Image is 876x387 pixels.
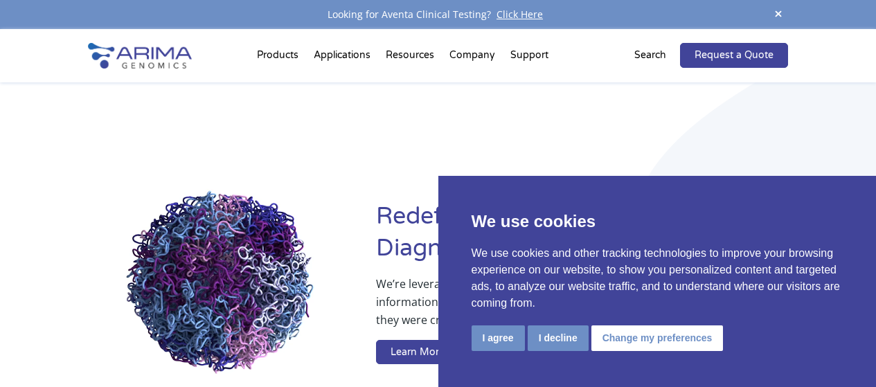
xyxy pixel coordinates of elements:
h1: Redefining [MEDICAL_DATA] Diagnostics [376,201,788,275]
button: I decline [528,325,589,351]
a: Learn More [376,340,459,365]
div: Looking for Aventa Clinical Testing? [88,6,789,24]
img: Arima-Genomics-logo [88,43,192,69]
a: Request a Quote [680,43,788,68]
p: We use cookies [472,209,843,234]
button: I agree [472,325,525,351]
p: We’re leveraging whole-genome sequence and structure information to ensure breakthrough therapies... [376,275,733,340]
button: Change my preferences [591,325,724,351]
p: We use cookies and other tracking technologies to improve your browsing experience on our website... [472,245,843,312]
p: Search [634,46,666,64]
a: Click Here [491,8,548,21]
